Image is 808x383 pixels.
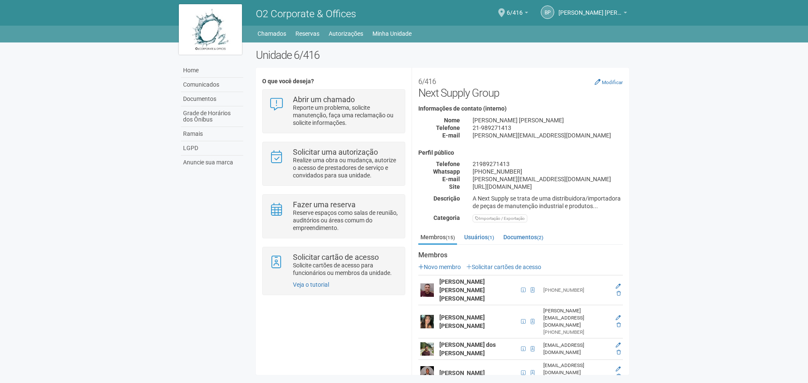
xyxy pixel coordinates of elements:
div: A Next Supply se trata de uma distribuidora/importadora de peças de manutenção industrial e produ... [466,195,629,210]
h2: Next Supply Group [418,74,623,99]
a: Solicitar cartão de acesso Solicite cartões de acesso para funcionários ou membros da unidade. [269,254,398,277]
a: Membros(15) [418,231,457,245]
strong: Whatsapp [433,168,460,175]
p: Reporte um problema, solicite manutenção, faça uma reclamação ou solicite informações. [293,104,399,127]
a: Excluir membro [617,291,621,296]
div: [PERSON_NAME][EMAIL_ADDRESS][DOMAIN_NAME] [466,132,629,139]
strong: Abrir um chamado [293,95,355,104]
h4: O que você deseja? [262,78,405,85]
strong: [PERSON_NAME] dos [PERSON_NAME] [439,341,496,357]
a: Comunicados [181,78,243,92]
span: 6/416 [507,1,523,16]
a: Documentos(2) [501,231,545,243]
div: 21-989271413 [466,124,629,132]
span: Brícia Papa Alcântara [558,1,622,16]
a: Ramais [181,127,243,141]
img: user.png [420,315,434,328]
small: Modificar [602,79,623,85]
div: [EMAIL_ADDRESS][DOMAIN_NAME] [543,342,609,356]
a: BP [541,5,554,19]
div: [PHONE_NUMBER] [543,287,609,294]
a: Excluir membro [617,322,621,328]
a: Home [181,63,243,78]
a: Fazer uma reserva Reserve espaços como salas de reunião, auditórios ou áreas comum do empreendime... [269,201,398,232]
small: 6/416 [418,77,436,86]
img: user.png [420,283,434,297]
a: Modificar [595,79,623,85]
div: [PERSON_NAME] [PERSON_NAME] [466,116,629,124]
a: 6/416 [507,11,528,17]
strong: Nome [444,117,460,124]
a: Editar membro [616,315,621,321]
a: Abrir um chamado Reporte um problema, solicite manutenção, faça uma reclamação ou solicite inform... [269,96,398,127]
a: Excluir membro [617,349,621,355]
img: logo.jpg [179,4,242,55]
div: [PHONE_NUMBER] [543,329,609,336]
div: [PHONE_NUMBER] [466,168,629,175]
div: [PERSON_NAME][EMAIL_ADDRESS][DOMAIN_NAME] [466,175,629,183]
strong: Telefone [436,161,460,167]
div: 21989271413 [466,160,629,168]
h4: Perfil público [418,150,623,156]
a: LGPD [181,141,243,156]
strong: [PERSON_NAME] [439,370,485,376]
h2: Unidade 6/416 [256,49,629,61]
a: Excluir membro [617,373,621,379]
p: Realize uma obra ou mudança, autorize o acesso de prestadores de serviço e convidados para sua un... [293,156,399,179]
strong: [PERSON_NAME] [PERSON_NAME] [PERSON_NAME] [439,278,485,302]
a: Grade de Horários dos Ônibus [181,106,243,127]
strong: Categoria [433,214,460,221]
img: user.png [420,366,434,380]
strong: Membros [418,251,623,259]
a: Reservas [295,28,319,40]
strong: [PERSON_NAME] [PERSON_NAME] [439,314,485,329]
a: Autorizações [329,28,363,40]
div: [EMAIL_ADDRESS][DOMAIN_NAME] [543,362,609,376]
a: [PERSON_NAME] [PERSON_NAME] [558,11,627,17]
small: (15) [446,235,455,240]
a: Novo membro [418,264,461,270]
strong: Solicitar uma autorização [293,148,378,156]
div: [PERSON_NAME][EMAIL_ADDRESS][DOMAIN_NAME] [543,307,609,329]
strong: Fazer uma reserva [293,200,356,209]
strong: Solicitar cartão de acesso [293,253,379,261]
a: Documentos [181,92,243,106]
small: (2) [537,235,543,240]
div: Importação / Exportação [473,214,527,222]
p: Solicite cartões de acesso para funcionários ou membros da unidade. [293,261,399,277]
strong: Telefone [436,124,460,131]
a: Minha Unidade [372,28,412,40]
a: Editar membro [616,366,621,372]
a: Usuários(1) [462,231,496,243]
a: Veja o tutorial [293,281,329,288]
span: O2 Corporate & Offices [256,8,356,20]
a: Chamados [258,28,286,40]
strong: E-mail [442,132,460,139]
p: Reserve espaços como salas de reunião, auditórios ou áreas comum do empreendimento. [293,209,399,232]
h4: Informações de contato (interno) [418,106,623,112]
a: Solicitar uma autorização Realize uma obra ou mudança, autorize o acesso de prestadores de serviç... [269,148,398,179]
img: user.png [420,342,434,356]
div: [URL][DOMAIN_NAME] [466,183,629,190]
small: (1) [488,235,494,240]
strong: E-mail [442,176,460,182]
strong: Descrição [433,195,460,202]
a: Solicitar cartões de acesso [466,264,541,270]
a: Anuncie sua marca [181,156,243,169]
a: Editar membro [616,283,621,289]
a: Editar membro [616,342,621,348]
strong: Site [449,183,460,190]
